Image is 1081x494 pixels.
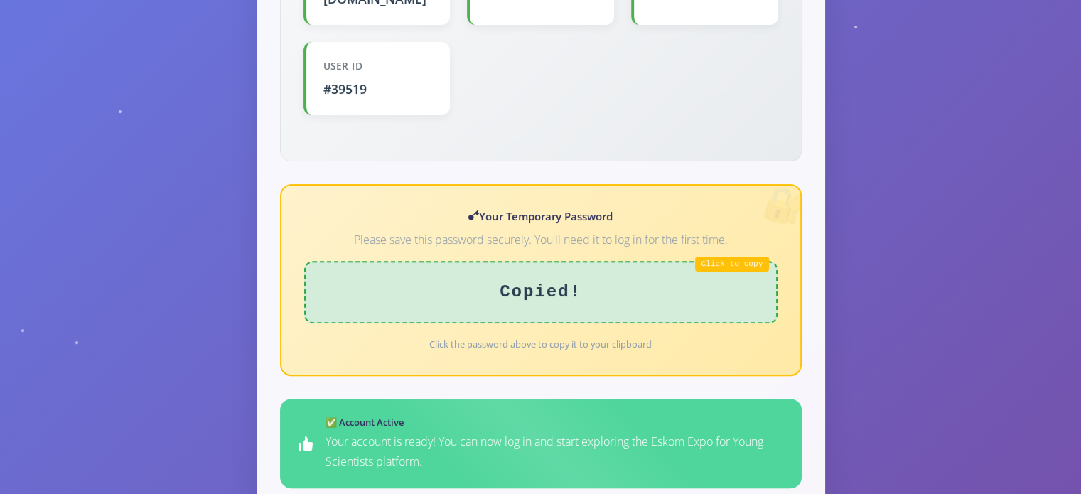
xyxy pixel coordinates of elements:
small: Click the password above to copy it to your clipboard [429,338,652,350]
div: User ID [323,59,434,73]
div: Copied! [304,261,778,323]
p: Please save this password securely. You'll need it to log in for the first time. [304,230,778,249]
h5: ✅ Account Active [326,416,785,430]
p: Your account is ready! You can now log in and start exploring the Eskom Expo for Young Scientists... [326,432,785,471]
div: #39519 [323,80,434,98]
h4: Your Temporary Password [304,208,778,225]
